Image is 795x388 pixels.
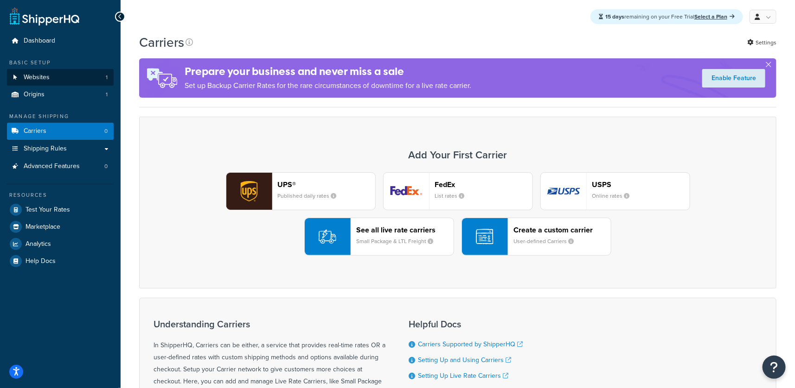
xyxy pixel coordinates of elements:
[139,33,184,51] h1: Carriers
[7,32,114,50] a: Dashboard
[7,86,114,103] a: Origins 1
[476,228,494,245] img: icon-carrier-custom-c93b8a24.svg
[7,219,114,235] a: Marketplace
[356,225,454,234] header: See all live rate carriers
[7,191,114,199] div: Resources
[418,371,508,381] a: Setting Up Live Rate Carriers
[7,113,114,120] div: Manage Shipping
[7,69,114,86] a: Websites 1
[10,7,79,25] a: ShipperHQ Home
[702,69,765,88] a: Enable Feature
[541,173,586,210] img: usps logo
[7,201,114,218] a: Test Your Rates
[24,163,80,170] span: Advanced Features
[356,237,441,245] small: Small Package & LTL Freight
[106,74,108,81] span: 1
[7,253,114,269] a: Help Docs
[605,13,624,21] strong: 15 days
[7,123,114,140] li: Carriers
[278,192,344,200] small: Published daily rates
[7,123,114,140] a: Carriers 0
[747,36,776,49] a: Settings
[540,172,690,210] button: usps logoUSPSOnline rates
[513,237,581,245] small: User-defined Carriers
[319,228,336,245] img: icon-carrier-liverate-becf4550.svg
[24,91,45,99] span: Origins
[139,58,185,98] img: ad-rules-rateshop-fe6ec290ccb7230408bd80ed9643f0289d75e0ffd9eb532fc0e269fcd187b520.png
[418,339,523,349] a: Carriers Supported by ShipperHQ
[185,64,471,79] h4: Prepare your business and never miss a sale
[7,69,114,86] li: Websites
[694,13,735,21] a: Select a Plan
[7,140,114,157] a: Shipping Rules
[304,218,454,256] button: See all live rate carriersSmall Package & LTL Freight
[435,180,532,189] header: FedEx
[418,355,511,365] a: Setting Up and Using Carriers
[7,158,114,175] a: Advanced Features 0
[154,319,385,329] h3: Understanding Carriers
[383,172,533,210] button: fedEx logoFedExList rates
[592,192,637,200] small: Online rates
[7,158,114,175] li: Advanced Features
[106,91,108,99] span: 1
[104,163,108,170] span: 0
[592,180,690,189] header: USPS
[226,173,272,210] img: ups logo
[384,173,429,210] img: fedEx logo
[513,225,611,234] header: Create a custom carrier
[409,319,530,329] h3: Helpful Docs
[7,59,114,67] div: Basic Setup
[462,218,611,256] button: Create a custom carrierUser-defined Carriers
[7,86,114,103] li: Origins
[26,223,60,231] span: Marketplace
[26,257,56,265] span: Help Docs
[435,192,472,200] small: List rates
[278,180,375,189] header: UPS®
[7,236,114,252] a: Analytics
[226,172,376,210] button: ups logoUPS®Published daily rates
[26,240,51,248] span: Analytics
[26,206,70,214] span: Test Your Rates
[763,356,786,379] button: Open Resource Center
[590,9,743,24] div: remaining on your Free Trial
[24,145,67,153] span: Shipping Rules
[104,127,108,135] span: 0
[185,79,471,92] p: Set up Backup Carrier Rates for the rare circumstances of downtime for a live rate carrier.
[24,37,55,45] span: Dashboard
[24,74,50,81] span: Websites
[149,150,767,161] h3: Add Your First Carrier
[24,127,46,135] span: Carriers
